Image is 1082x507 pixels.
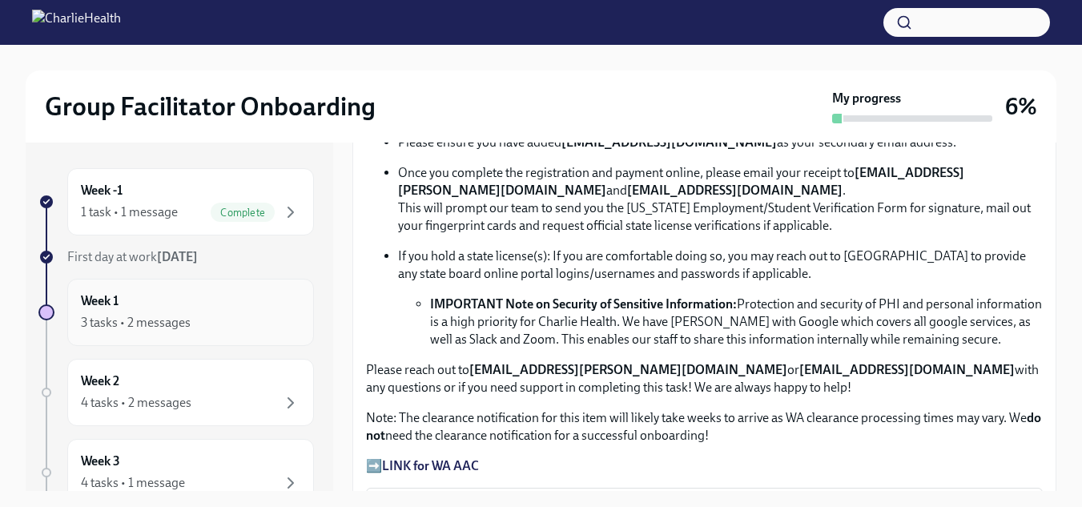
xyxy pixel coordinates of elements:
[38,279,314,346] a: Week 13 tasks • 2 messages
[157,249,198,264] strong: [DATE]
[81,292,119,310] h6: Week 1
[81,182,123,199] h6: Week -1
[366,361,1043,396] p: Please reach out to or with any questions or if you need support in completing this task! We are ...
[561,135,777,150] strong: [EMAIL_ADDRESS][DOMAIN_NAME]
[627,183,843,198] strong: [EMAIL_ADDRESS][DOMAIN_NAME]
[430,296,737,312] strong: IMPORTANT Note on Security of Sensitive Information:
[366,410,1041,443] strong: do not
[32,10,121,35] img: CharlieHealth
[398,247,1043,283] p: If you hold a state license(s): If you are comfortable doing so, you may reach out to [GEOGRAPHIC...
[211,207,275,219] span: Complete
[81,474,185,492] div: 4 tasks • 1 message
[45,91,376,123] h2: Group Facilitator Onboarding
[799,362,1015,377] strong: [EMAIL_ADDRESS][DOMAIN_NAME]
[38,359,314,426] a: Week 24 tasks • 2 messages
[38,168,314,235] a: Week -11 task • 1 messageComplete
[81,453,120,470] h6: Week 3
[81,372,119,390] h6: Week 2
[469,362,787,377] strong: [EMAIL_ADDRESS][PERSON_NAME][DOMAIN_NAME]
[366,457,1043,475] p: ➡️
[366,409,1043,445] p: Note: The clearance notification for this item will likely take weeks to arrive as WA clearance p...
[81,394,191,412] div: 4 tasks • 2 messages
[382,458,479,473] a: LINK for WA AAC
[38,248,314,266] a: First day at work[DATE]
[81,314,191,332] div: 3 tasks • 2 messages
[81,203,178,221] div: 1 task • 1 message
[38,439,314,506] a: Week 34 tasks • 1 message
[67,249,198,264] span: First day at work
[832,90,901,107] strong: My progress
[1005,92,1037,121] h3: 6%
[398,164,1043,235] p: Once you complete the registration and payment online, please email your receipt to and . This wi...
[398,165,964,198] strong: [EMAIL_ADDRESS][PERSON_NAME][DOMAIN_NAME]
[430,296,1043,348] li: Protection and security of PHI and personal information is a high priority for Charlie Health. We...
